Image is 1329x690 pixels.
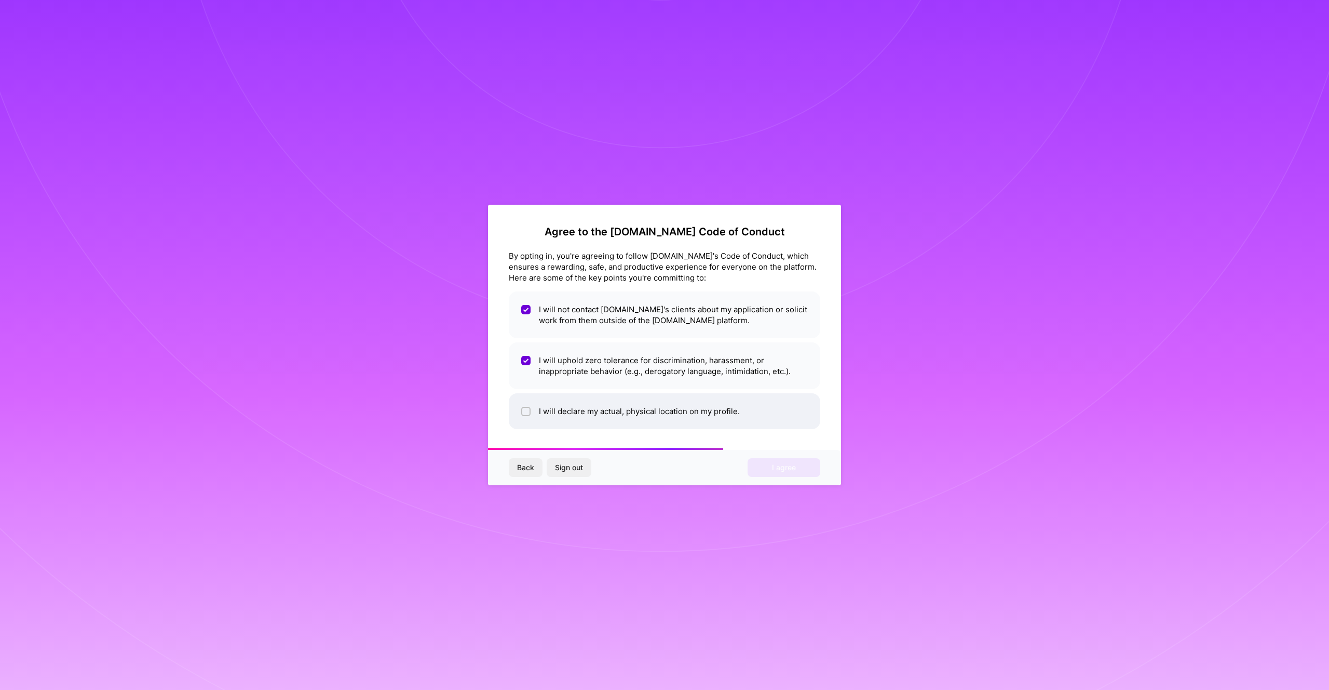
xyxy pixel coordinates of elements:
button: Back [509,458,543,477]
li: I will uphold zero tolerance for discrimination, harassment, or inappropriate behavior (e.g., der... [509,342,820,389]
h2: Agree to the [DOMAIN_NAME] Code of Conduct [509,225,820,238]
span: Back [517,462,534,473]
li: I will declare my actual, physical location on my profile. [509,393,820,429]
li: I will not contact [DOMAIN_NAME]'s clients about my application or solicit work from them outside... [509,291,820,338]
span: Sign out [555,462,583,473]
button: Sign out [547,458,591,477]
div: By opting in, you're agreeing to follow [DOMAIN_NAME]'s Code of Conduct, which ensures a rewardin... [509,250,820,283]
